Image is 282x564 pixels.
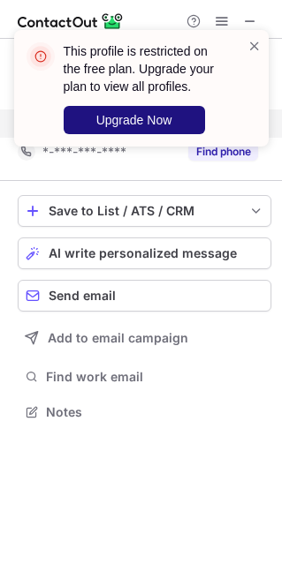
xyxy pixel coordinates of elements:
span: AI write personalized message [49,246,237,260]
button: Find work email [18,365,271,389]
button: Add to email campaign [18,322,271,354]
span: Send email [49,289,116,303]
button: Send email [18,280,271,312]
button: Upgrade Now [64,106,205,134]
div: Save to List / ATS / CRM [49,204,240,218]
span: Find work email [46,369,264,385]
img: error [27,42,55,71]
header: This profile is restricted on the free plan. Upgrade your plan to view all profiles. [64,42,226,95]
button: Notes [18,400,271,425]
span: Add to email campaign [48,331,188,345]
span: Upgrade Now [96,113,172,127]
img: ContactOut v5.3.10 [18,11,124,32]
button: save-profile-one-click [18,195,271,227]
button: AI write personalized message [18,237,271,269]
span: Notes [46,404,264,420]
